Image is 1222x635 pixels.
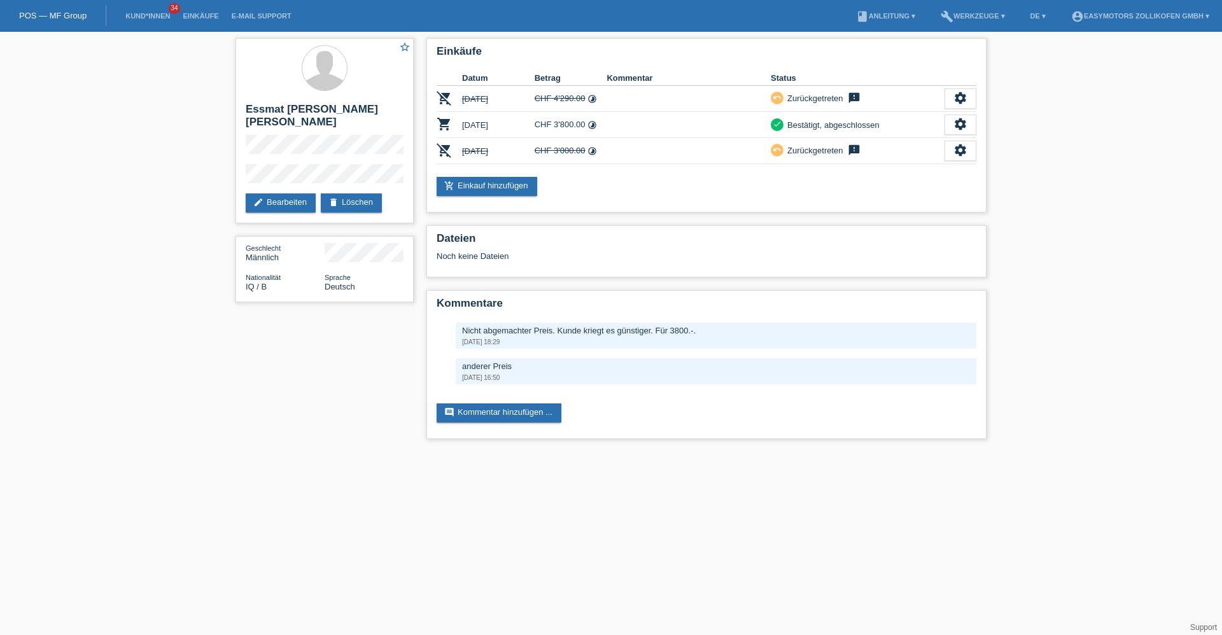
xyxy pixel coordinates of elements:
a: E-Mail Support [225,12,298,20]
td: [DATE] [462,112,535,138]
h2: Essmat [PERSON_NAME] [PERSON_NAME] [246,103,404,135]
div: Nicht abgemachter Preis. Kunde kriegt es günstiger. Für 3800.-. [462,326,970,335]
span: Geschlecht [246,244,281,252]
th: Status [771,71,945,86]
i: star_border [399,41,411,53]
a: add_shopping_cartEinkauf hinzufügen [437,177,537,196]
a: star_border [399,41,411,55]
th: Kommentar [607,71,771,86]
a: editBearbeiten [246,193,316,213]
a: account_circleEasymotors Zollikofen GmbH ▾ [1065,12,1216,20]
a: Support [1190,623,1217,632]
a: deleteLöschen [321,193,382,213]
div: Noch keine Dateien [437,251,825,261]
div: Bestätigt, abgeschlossen [783,118,880,132]
i: 48 Raten [587,94,597,104]
h2: Dateien [437,232,976,251]
i: 48 Raten [587,120,597,130]
h2: Einkäufe [437,45,976,64]
i: undo [773,93,782,102]
i: POSP00023154 [437,143,452,158]
td: CHF 4'290.00 [535,86,607,112]
i: add_shopping_cart [444,181,454,191]
td: CHF 3'000.00 [535,138,607,164]
div: [DATE] 18:29 [462,338,970,345]
h2: Kommentare [437,297,976,316]
a: Kund*innen [119,12,176,20]
td: CHF 3'800.00 [535,112,607,138]
div: [DATE] 16:50 [462,374,970,381]
i: undo [773,145,782,154]
div: Zurückgetreten [783,92,843,105]
span: Irak / B / 03.01.2017 [246,282,267,291]
span: Sprache [325,274,351,281]
i: settings [953,117,967,131]
span: 34 [169,3,180,14]
i: check [773,120,782,129]
i: edit [253,197,263,207]
a: POS — MF Group [19,11,87,20]
i: 48 Raten [587,146,597,156]
i: account_circle [1071,10,1084,23]
a: bookAnleitung ▾ [850,12,922,20]
i: feedback [846,144,862,157]
i: book [856,10,869,23]
i: POSP00006777 [437,90,452,106]
a: commentKommentar hinzufügen ... [437,403,561,422]
i: POSP00006779 [437,116,452,132]
i: build [941,10,953,23]
i: comment [444,407,454,417]
th: Datum [462,71,535,86]
i: settings [953,91,967,105]
a: buildWerkzeuge ▾ [934,12,1011,20]
i: settings [953,143,967,157]
div: anderer Preis [462,361,970,371]
span: Deutsch [325,282,355,291]
td: [DATE] [462,86,535,112]
th: Betrag [535,71,607,86]
a: DE ▾ [1024,12,1052,20]
span: Nationalität [246,274,281,281]
div: Männlich [246,243,325,262]
td: [DATE] [462,138,535,164]
i: feedback [846,92,862,104]
div: Zurückgetreten [783,144,843,157]
i: delete [328,197,339,207]
a: Einkäufe [176,12,225,20]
